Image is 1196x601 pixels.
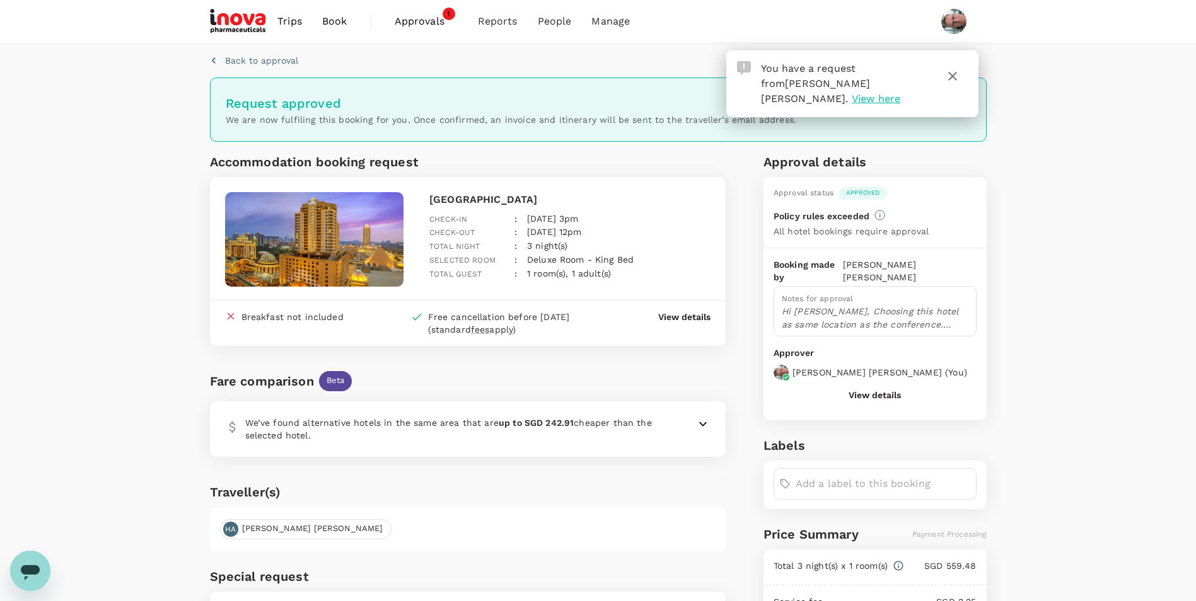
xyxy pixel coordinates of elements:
div: HA [223,522,238,537]
p: 1 room(s), 1 adult(s) [527,267,611,280]
div: Breakfast not included [241,311,344,323]
div: Fare comparison [210,371,314,391]
p: We are now fulfiling this booking for you. Once confirmed, an invoice and itinerary will be sent ... [226,113,971,126]
div: : [504,202,517,226]
span: Total night [429,242,480,251]
p: SGD 559.48 [904,559,976,572]
img: hotel [225,192,404,287]
span: View here [852,93,900,105]
span: Approved [839,188,887,197]
p: [PERSON_NAME] [PERSON_NAME] ( You ) [792,366,967,379]
p: Deluxe Room - King Bed [527,253,634,266]
h6: Request approved [226,93,971,113]
p: 3 night(s) [527,239,568,252]
p: [GEOGRAPHIC_DATA] [429,192,711,207]
span: Check-in [429,215,467,224]
span: Notes for approval [782,294,854,303]
p: We’ve found alternative hotels in the same area that are cheaper than the selected hotel. [245,416,665,442]
p: Approver [774,346,977,360]
h6: Accommodation booking request [210,152,465,172]
h6: Approval details [763,152,987,172]
div: : [504,229,517,253]
div: Approval status [774,187,833,200]
img: Approval Request [737,61,751,75]
p: Policy rules exceeded [774,210,869,222]
span: Check-out [429,228,475,237]
img: Paul Smith [941,9,967,34]
div: : [504,243,517,267]
div: : [504,215,517,239]
button: Back to approval [210,54,298,67]
h6: Traveller(s) [210,482,726,502]
h6: Price Summary [763,524,859,544]
span: You have a request from . [761,62,871,105]
div: Free cancellation before [DATE] (standard apply) [428,311,607,336]
p: Back to approval [225,54,298,67]
img: iNova Pharmaceuticals [210,8,268,35]
b: up to SGD 242.91 [499,418,574,428]
p: Total 3 night(s) x 1 room(s) [774,559,888,572]
button: View details [849,390,901,400]
span: Selected room [429,256,496,265]
span: Beta [319,375,352,387]
span: People [538,14,572,29]
span: fees [471,324,490,335]
p: [DATE] 12pm [527,226,582,238]
span: Manage [591,14,630,29]
span: Trips [277,14,302,29]
h6: Labels [763,435,987,455]
span: [PERSON_NAME] [PERSON_NAME] [235,523,391,535]
span: 1 [443,8,455,20]
span: Payment Processing [912,530,987,539]
h6: Special request [210,566,726,587]
span: Approvals [395,14,458,29]
p: Hi [PERSON_NAME], Choosing this hotel as same location as the conference. Regards, [GEOGRAPHIC_DATA] [782,305,968,330]
span: Book [322,14,347,29]
p: [DATE] 3pm [527,212,579,225]
p: Booking made by [774,258,843,283]
input: Add a label to this booking [796,474,971,494]
iframe: Button to launch messaging window [10,551,50,591]
span: Total guest [429,270,482,278]
div: : [504,257,517,281]
span: [PERSON_NAME] [PERSON_NAME] [761,77,871,105]
p: [PERSON_NAME] [PERSON_NAME] [843,258,977,283]
img: avatar-679729af9386b.jpeg [774,365,789,380]
button: View details [658,311,711,323]
span: Reports [478,14,518,29]
p: All hotel bookings require approval [774,225,929,238]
